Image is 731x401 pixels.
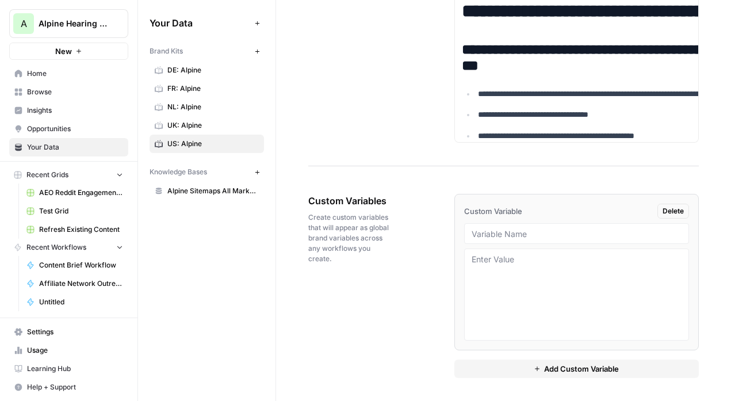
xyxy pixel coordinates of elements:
span: Insights [27,105,123,116]
span: Your Data [27,142,123,152]
button: Workspace: Alpine Hearing Protection [9,9,128,38]
span: UK: Alpine [167,120,259,131]
span: NL: Alpine [167,102,259,112]
span: Custom Variables [308,194,390,208]
span: Alpine Hearing Protection [39,18,108,29]
a: Learning Hub [9,360,128,378]
span: Usage [27,345,123,356]
a: Browse [9,83,128,101]
span: Recent Workflows [26,242,86,253]
button: New [9,43,128,60]
span: Refresh Existing Content [39,224,123,235]
span: Your Data [150,16,250,30]
a: Untitled [21,293,128,311]
a: FR: Alpine [150,79,264,98]
a: Alpine Sitemaps All Markets [150,182,264,200]
span: FR: Alpine [167,83,259,94]
span: Browse [27,87,123,97]
span: Custom Variable [464,205,522,217]
a: DE: Alpine [150,61,264,79]
a: Usage [9,341,128,360]
span: Affiliate Network Outreach [39,278,123,289]
span: New [55,45,72,57]
span: Settings [27,327,123,337]
a: Test Grid [21,202,128,220]
span: Help + Support [27,382,123,392]
a: UK: Alpine [150,116,264,135]
span: Untitled [39,297,123,307]
button: Recent Workflows [9,239,128,256]
span: Create custom variables that will appear as global brand variables across any workflows you create. [308,212,390,264]
a: AEO Reddit Engagement (1) [21,184,128,202]
a: Your Data [9,138,128,156]
span: Learning Hub [27,364,123,374]
span: A [21,17,27,30]
span: AEO Reddit Engagement (1) [39,188,123,198]
button: Recent Grids [9,166,128,184]
input: Variable Name [472,228,682,239]
a: US: Alpine [150,135,264,153]
span: Alpine Sitemaps All Markets [167,186,259,196]
span: Knowledge Bases [150,167,207,177]
button: Help + Support [9,378,128,396]
button: Delete [657,204,689,219]
a: Home [9,64,128,83]
span: Brand Kits [150,46,183,56]
span: Home [27,68,123,79]
a: Insights [9,101,128,120]
a: Affiliate Network Outreach [21,274,128,293]
span: Delete [663,206,684,216]
a: Refresh Existing Content [21,220,128,239]
span: Content Brief Workflow [39,260,123,270]
span: DE: Alpine [167,65,259,75]
span: Test Grid [39,206,123,216]
a: NL: Alpine [150,98,264,116]
button: Add Custom Variable [454,360,699,378]
span: Add Custom Variable [544,363,619,375]
a: Content Brief Workflow [21,256,128,274]
span: Recent Grids [26,170,68,180]
a: Settings [9,323,128,341]
span: Opportunities [27,124,123,134]
span: US: Alpine [167,139,259,149]
a: Opportunities [9,120,128,138]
